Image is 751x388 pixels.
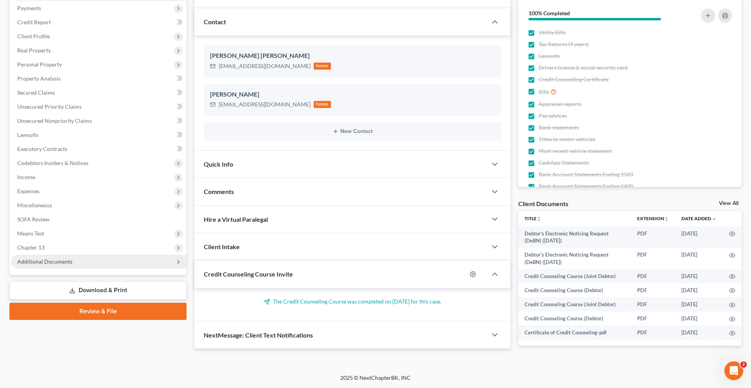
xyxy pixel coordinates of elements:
[539,124,579,131] span: Bank statements
[17,117,92,124] span: Unsecured Nonpriority Claims
[664,217,669,221] i: unfold_more
[631,325,675,339] td: PDF
[17,19,51,25] span: Credit Report
[528,10,570,16] strong: 100% Completed
[539,75,609,83] span: Credit Counseling Certificate
[204,188,234,195] span: Comments
[518,226,631,248] td: Debtor's Electronic Noticing Request (DeBN) ([DATE])
[712,217,717,221] i: expand_more
[17,216,50,223] span: SOFA Review
[204,331,313,339] span: NextMessage: Client Text Notifications
[681,216,717,221] a: Date Added expand_more
[11,114,187,128] a: Unsecured Nonpriority Claims
[210,90,495,99] div: [PERSON_NAME]
[539,112,567,120] span: Pay advices
[525,216,541,221] a: Titleunfold_more
[631,297,675,311] td: PDF
[518,311,631,325] td: Credit Counseling Course (Debtor)
[219,101,311,108] div: [EMAIL_ADDRESS][DOMAIN_NAME]
[539,88,549,96] span: Bills
[740,361,747,368] span: 2
[631,283,675,297] td: PDF
[675,283,723,297] td: [DATE]
[11,212,187,226] a: SOFA Review
[11,15,187,29] a: Credit Report
[9,303,187,320] a: Review & File
[631,248,675,269] td: PDF
[204,298,501,305] p: The Credit Counseling Course was completed on [DATE] for this case.
[724,361,743,380] iframe: Intercom live chat
[11,142,187,156] a: Executory Contracts
[675,226,723,248] td: [DATE]
[11,128,187,142] a: Lawsuits
[204,270,293,278] span: Credit Counseling Course Invite
[17,244,45,251] span: Chapter 13
[9,281,187,300] a: Download & Print
[219,62,311,70] div: [EMAIL_ADDRESS][DOMAIN_NAME]
[539,182,633,190] span: Bank Account Statements Ending 1490
[539,147,612,155] span: Most recent vehicle statement
[518,248,631,269] td: Debtor's Electronic Noticing Request (DeBN) ([DATE])
[518,269,631,283] td: Credit Counseling Course (Joint Debtor)
[210,51,495,61] div: [PERSON_NAME] [PERSON_NAME]
[17,145,67,152] span: Executory Contracts
[675,311,723,325] td: [DATE]
[204,243,240,250] span: Client Intake
[631,311,675,325] td: PDF
[518,297,631,311] td: Credit Counseling Course (Joint Debtor)
[631,269,675,283] td: PDF
[539,64,628,72] span: Drivers license & social security card
[17,202,52,208] span: Miscellaneous
[314,63,331,70] div: home
[17,131,38,138] span: Lawsuits
[17,188,40,194] span: Expenses
[539,135,595,143] span: Titles to motor vehicles
[17,75,61,82] span: Property Analysis
[518,199,568,208] div: Client Documents
[204,216,268,223] span: Hire a Virtual Paralegal
[539,40,589,48] span: Tax Returns (4 years)
[518,325,631,339] td: Certificate of Credit Counseling-pdf
[675,269,723,283] td: [DATE]
[17,33,50,40] span: Client Profile
[204,160,233,168] span: Quick Info
[11,86,187,100] a: Secured Claims
[539,29,566,36] span: Utility Bills
[675,248,723,269] td: [DATE]
[17,258,72,265] span: Additional Documents
[11,72,187,86] a: Property Analysis
[539,159,589,167] span: CashApp Statements
[537,217,541,221] i: unfold_more
[518,283,631,297] td: Credit Counseling Course (Debtor)
[153,374,598,388] div: 2025 © NextChapterBK, INC
[539,171,633,178] span: Bank Account Statements Ending 1583
[204,18,226,25] span: Contact
[637,216,669,221] a: Extensionunfold_more
[17,47,51,54] span: Real Property
[11,100,187,114] a: Unsecured Priority Claims
[17,160,88,166] span: Codebtors Insiders & Notices
[631,226,675,248] td: PDF
[719,201,738,206] a: View All
[17,230,44,237] span: Means Test
[539,52,560,60] span: Lawsuits
[675,297,723,311] td: [DATE]
[17,174,35,180] span: Income
[314,101,331,108] div: home
[17,89,55,96] span: Secured Claims
[17,5,41,11] span: Payments
[17,61,62,68] span: Personal Property
[210,128,495,135] button: New Contact
[539,100,581,108] span: Appraisal reports
[17,103,82,110] span: Unsecured Priority Claims
[675,325,723,339] td: [DATE]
